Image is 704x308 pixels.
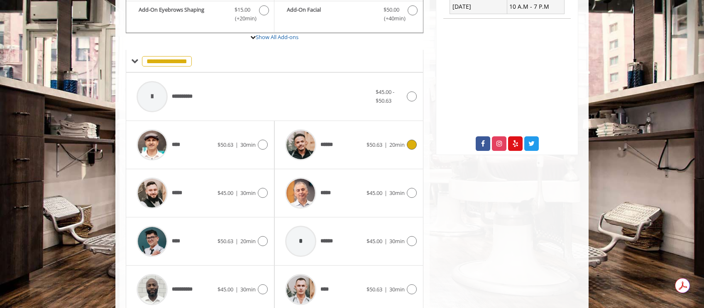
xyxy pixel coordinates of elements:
[230,14,255,23] span: (+20min )
[389,286,405,293] span: 30min
[376,88,394,104] span: $45.00 - $50.63
[218,189,233,197] span: $45.00
[139,5,226,23] b: Add-On Eyebrows Shaping
[367,189,382,197] span: $45.00
[389,189,405,197] span: 30min
[218,286,233,293] span: $45.00
[218,237,233,245] span: $50.63
[240,141,256,148] span: 30min
[235,189,238,197] span: |
[287,5,375,23] b: Add-On Facial
[367,237,382,245] span: $45.00
[384,5,399,14] span: $50.00
[367,286,382,293] span: $50.63
[130,5,270,25] label: Add-On Eyebrows Shaping
[279,5,418,25] label: Add-On Facial
[384,189,387,197] span: |
[384,141,387,148] span: |
[389,237,405,245] span: 30min
[235,286,238,293] span: |
[367,141,382,148] span: $50.63
[235,237,238,245] span: |
[235,141,238,148] span: |
[240,189,256,197] span: 30min
[235,5,250,14] span: $15.00
[389,141,405,148] span: 20min
[240,286,256,293] span: 30min
[240,237,256,245] span: 20min
[256,33,298,41] a: Show All Add-ons
[384,237,387,245] span: |
[384,286,387,293] span: |
[379,14,403,23] span: (+40min )
[218,141,233,148] span: $50.63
